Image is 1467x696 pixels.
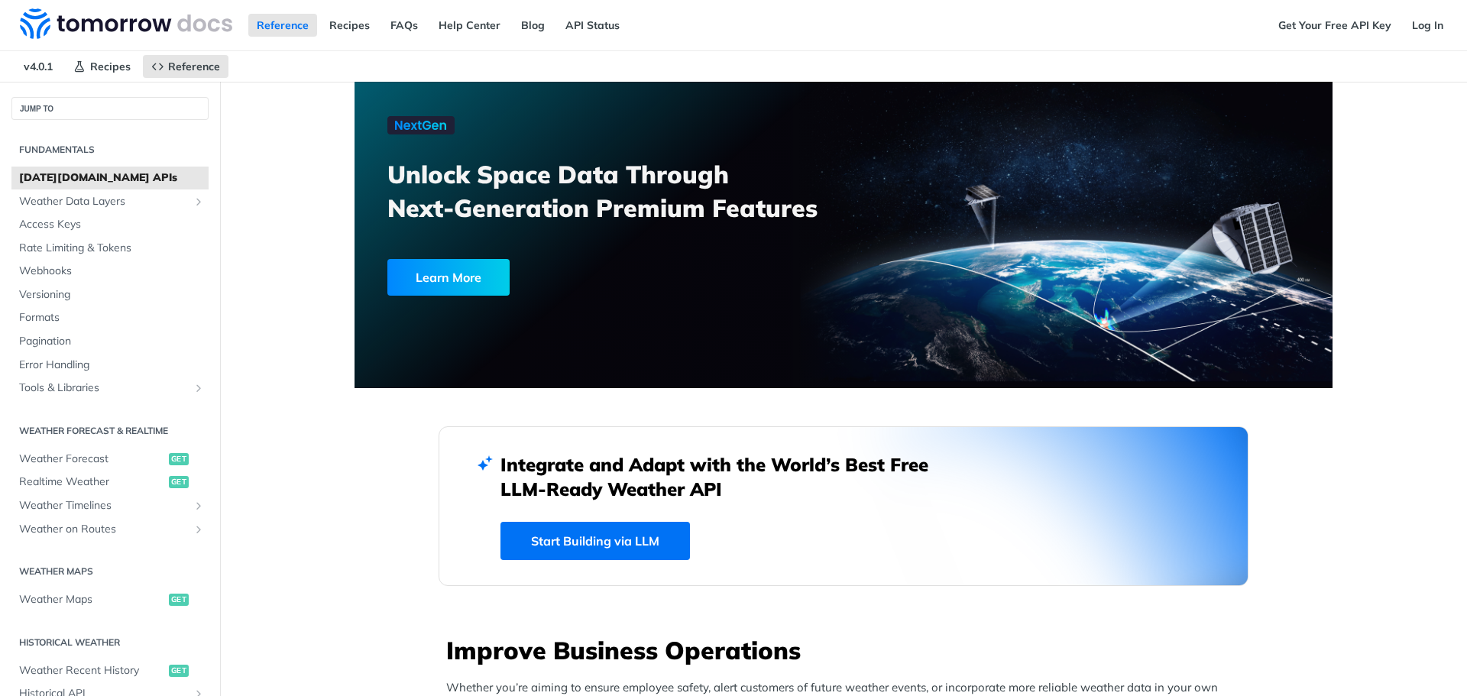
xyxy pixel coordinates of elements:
span: Tools & Libraries [19,380,189,396]
button: Show subpages for Weather on Routes [193,523,205,536]
button: Show subpages for Tools & Libraries [193,382,205,394]
a: Reference [143,55,228,78]
span: Reference [168,60,220,73]
h2: Weather Maps [11,565,209,578]
div: Learn More [387,259,510,296]
a: Formats [11,306,209,329]
a: Blog [513,14,553,37]
a: Learn More [387,259,766,296]
a: Weather on RoutesShow subpages for Weather on Routes [11,518,209,541]
span: Versioning [19,287,205,303]
span: Pagination [19,334,205,349]
h2: Fundamentals [11,143,209,157]
a: Help Center [430,14,509,37]
a: Webhooks [11,260,209,283]
span: Rate Limiting & Tokens [19,241,205,256]
a: Get Your Free API Key [1270,14,1400,37]
span: Webhooks [19,264,205,279]
a: Realtime Weatherget [11,471,209,494]
a: Rate Limiting & Tokens [11,237,209,260]
span: get [169,453,189,465]
a: Weather Recent Historyget [11,659,209,682]
a: Recipes [321,14,378,37]
span: Formats [19,310,205,325]
span: Recipes [90,60,131,73]
span: get [169,476,189,488]
h3: Unlock Space Data Through Next-Generation Premium Features [387,157,860,225]
img: NextGen [387,116,455,134]
span: Weather Timelines [19,498,189,513]
a: Tools & LibrariesShow subpages for Tools & Libraries [11,377,209,400]
a: Reference [248,14,317,37]
h2: Historical Weather [11,636,209,649]
span: v4.0.1 [15,55,61,78]
a: Versioning [11,283,209,306]
a: Weather TimelinesShow subpages for Weather Timelines [11,494,209,517]
a: Weather Mapsget [11,588,209,611]
a: Log In [1404,14,1452,37]
a: Recipes [65,55,139,78]
img: Tomorrow.io Weather API Docs [20,8,232,39]
h3: Improve Business Operations [446,633,1248,667]
a: Weather Data LayersShow subpages for Weather Data Layers [11,190,209,213]
span: Weather on Routes [19,522,189,537]
a: Start Building via LLM [500,522,690,560]
span: [DATE][DOMAIN_NAME] APIs [19,170,205,186]
button: JUMP TO [11,97,209,120]
span: Realtime Weather [19,474,165,490]
span: Weather Recent History [19,663,165,678]
span: Error Handling [19,358,205,373]
a: FAQs [382,14,426,37]
a: Error Handling [11,354,209,377]
span: Weather Forecast [19,452,165,467]
span: get [169,665,189,677]
a: API Status [557,14,628,37]
span: Weather Maps [19,592,165,607]
button: Show subpages for Weather Timelines [193,500,205,512]
a: Weather Forecastget [11,448,209,471]
h2: Weather Forecast & realtime [11,424,209,438]
span: Weather Data Layers [19,194,189,209]
h2: Integrate and Adapt with the World’s Best Free LLM-Ready Weather API [500,452,951,501]
span: get [169,594,189,606]
span: Access Keys [19,217,205,232]
a: Pagination [11,330,209,353]
a: Access Keys [11,213,209,236]
a: [DATE][DOMAIN_NAME] APIs [11,167,209,189]
button: Show subpages for Weather Data Layers [193,196,205,208]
